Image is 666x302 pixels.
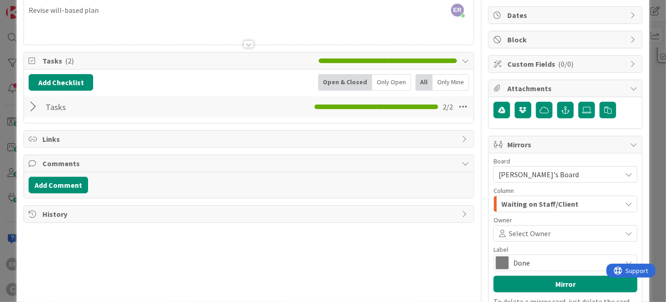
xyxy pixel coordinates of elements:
button: Add Comment [29,177,88,193]
span: Dates [507,10,625,21]
span: ( 2 ) [65,56,74,65]
span: Waiting on Staff/Client [501,198,578,210]
p: Revise will-based plan [29,5,469,16]
span: Board [494,158,510,164]
div: Open & Closed [318,74,372,91]
span: Support [19,1,42,12]
input: Add Checklist... [42,99,232,115]
button: Add Checklist [29,74,93,91]
span: History [42,209,457,220]
span: Done [513,256,617,269]
span: Column [494,187,514,194]
button: Mirror [494,276,637,292]
span: ER [451,4,464,17]
div: Only Mine [433,74,469,91]
span: Tasks [42,55,314,66]
span: [PERSON_NAME]'s Board [499,170,579,179]
div: All [416,74,433,91]
div: Only Open [372,74,411,91]
span: Mirrors [507,139,625,150]
span: Block [507,34,625,45]
span: ( 0/0 ) [558,59,573,69]
span: Attachments [507,83,625,94]
span: Links [42,134,457,145]
span: Owner [494,217,512,223]
span: Comments [42,158,457,169]
button: Waiting on Staff/Client [494,196,637,212]
span: 2 / 2 [443,101,453,112]
span: Custom Fields [507,58,625,70]
span: Label [494,246,508,253]
span: Select Owner [509,228,551,239]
